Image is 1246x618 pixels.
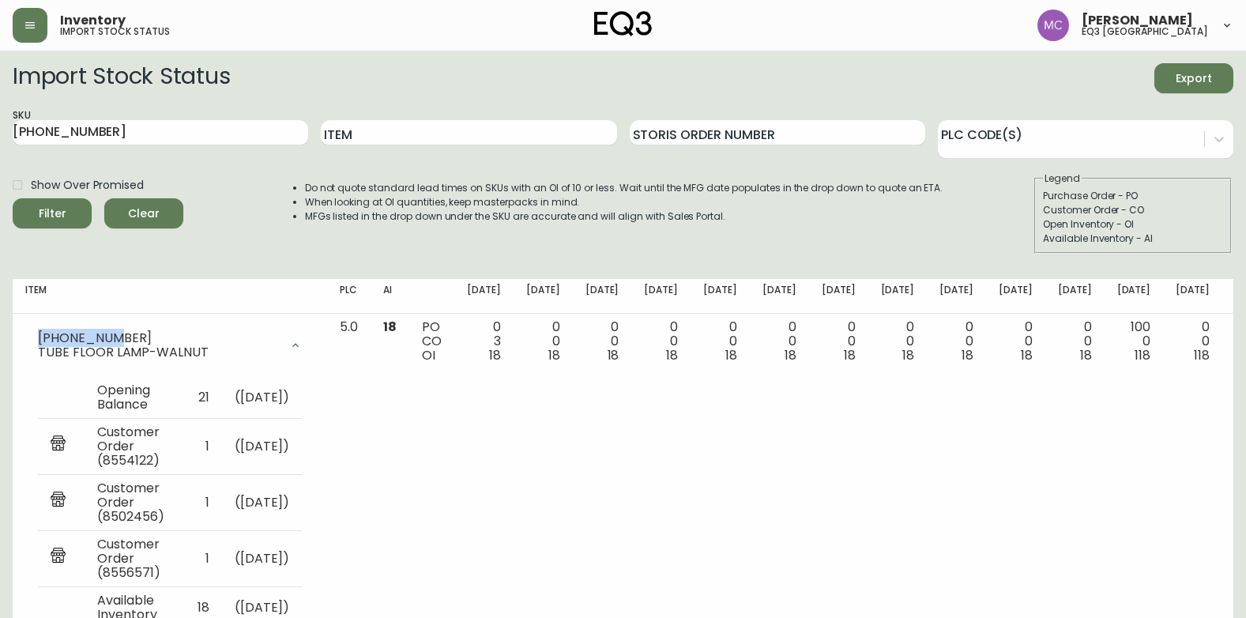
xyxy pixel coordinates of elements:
[60,27,170,36] h5: import stock status
[38,345,280,360] div: TUBE FLOOR LAMP-WALNUT
[703,320,737,363] div: 0 0
[725,346,737,364] span: 18
[177,418,222,474] td: 1
[51,548,66,567] img: retail_report.svg
[1154,63,1233,93] button: Export
[809,279,868,314] th: [DATE]
[305,195,943,209] li: When looking at OI quantities, keep masterpacks in mind.
[177,530,222,586] td: 1
[1037,9,1069,41] img: 6dbdb61c5655a9a555815750a11666cc
[222,530,303,586] td: ( [DATE] )
[422,320,442,363] div: PO CO
[881,320,915,363] div: 0 0
[51,435,66,454] img: retail_report.svg
[1163,279,1222,314] th: [DATE]
[902,346,914,364] span: 18
[548,346,560,364] span: 18
[104,198,183,228] button: Clear
[454,279,514,314] th: [DATE]
[489,346,501,364] span: 18
[666,346,678,364] span: 18
[785,346,796,364] span: 18
[1135,346,1150,364] span: 118
[644,320,678,363] div: 0 0
[117,204,171,224] span: Clear
[467,320,501,363] div: 0 3
[762,320,796,363] div: 0 0
[371,279,409,314] th: AI
[822,320,856,363] div: 0 0
[962,346,973,364] span: 18
[305,209,943,224] li: MFGs listed in the drop down under the SKU are accurate and will align with Sales Portal.
[1176,320,1210,363] div: 0 0
[939,320,973,363] div: 0 0
[177,377,222,419] td: 21
[31,177,144,194] span: Show Over Promised
[594,11,653,36] img: logo
[1043,232,1223,246] div: Available Inventory - AI
[305,181,943,195] li: Do not quote standard lead times on SKUs with an OI of 10 or less. Wait until the MFG date popula...
[1043,189,1223,203] div: Purchase Order - PO
[526,320,560,363] div: 0 0
[999,320,1033,363] div: 0 0
[38,331,280,345] div: [PHONE_NUMBER]
[927,279,986,314] th: [DATE]
[1045,279,1105,314] th: [DATE]
[1043,203,1223,217] div: Customer Order - CO
[691,279,750,314] th: [DATE]
[13,279,327,314] th: Item
[1167,69,1221,89] span: Export
[25,320,314,371] div: [PHONE_NUMBER]TUBE FLOOR LAMP-WALNUT
[85,418,177,474] td: Customer Order (8554122)
[222,377,303,419] td: ( [DATE] )
[13,198,92,228] button: Filter
[1080,346,1092,364] span: 18
[222,418,303,474] td: ( [DATE] )
[608,346,619,364] span: 18
[1043,217,1223,232] div: Open Inventory - OI
[1043,171,1082,186] legend: Legend
[585,320,619,363] div: 0 0
[51,492,66,511] img: retail_report.svg
[85,474,177,530] td: Customer Order (8502456)
[1058,320,1092,363] div: 0 0
[1021,346,1033,364] span: 18
[422,346,435,364] span: OI
[327,279,371,314] th: PLC
[514,279,573,314] th: [DATE]
[85,530,177,586] td: Customer Order (8556571)
[1194,346,1210,364] span: 118
[1082,14,1193,27] span: [PERSON_NAME]
[13,63,230,93] h2: Import Stock Status
[39,204,66,224] div: Filter
[1117,320,1151,363] div: 100 0
[750,279,809,314] th: [DATE]
[85,377,177,419] td: Opening Balance
[573,279,632,314] th: [DATE]
[1082,27,1208,36] h5: eq3 [GEOGRAPHIC_DATA]
[60,14,126,27] span: Inventory
[631,279,691,314] th: [DATE]
[986,279,1045,314] th: [DATE]
[1105,279,1164,314] th: [DATE]
[868,279,928,314] th: [DATE]
[177,474,222,530] td: 1
[383,318,397,336] span: 18
[222,474,303,530] td: ( [DATE] )
[844,346,856,364] span: 18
